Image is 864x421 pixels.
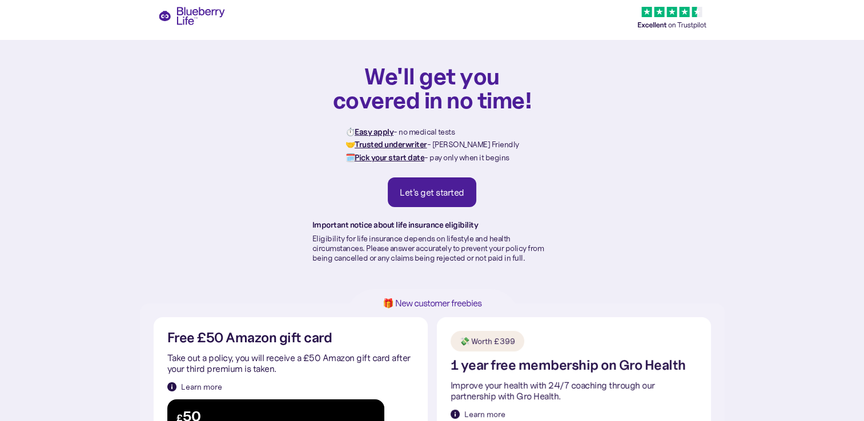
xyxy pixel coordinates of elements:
[388,177,476,207] a: Let's get started
[167,331,332,345] h2: Free £50 Amazon gift card
[345,126,519,164] p: ⏱️ - no medical tests 🤝 - [PERSON_NAME] Friendly 🗓️ - pay only when it begins
[181,381,222,392] div: Learn more
[464,408,505,420] div: Learn more
[451,380,697,402] p: Improve your health with 24/7 coaching through our partnership with Gro Health.
[167,353,414,374] p: Take out a policy, you will receive a £50 Amazon gift card after your third premium is taken.
[312,220,479,230] strong: Important notice about life insurance eligibility
[400,187,464,198] div: Let's get started
[451,408,505,420] a: Learn more
[355,127,393,137] strong: Easy apply
[365,298,500,308] h1: 🎁 New customer freebies
[355,139,427,149] strong: Trusted underwriter
[451,358,686,373] h2: 1 year free membership on Gro Health
[312,234,552,262] p: Eligibility for life insurance depends on lifestyle and health circumstances. Please answer accur...
[167,381,222,392] a: Learn more
[460,335,515,347] div: 💸 Worth £399
[332,64,532,112] h1: We'll get you covered in no time!
[355,152,424,163] strong: Pick your start date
